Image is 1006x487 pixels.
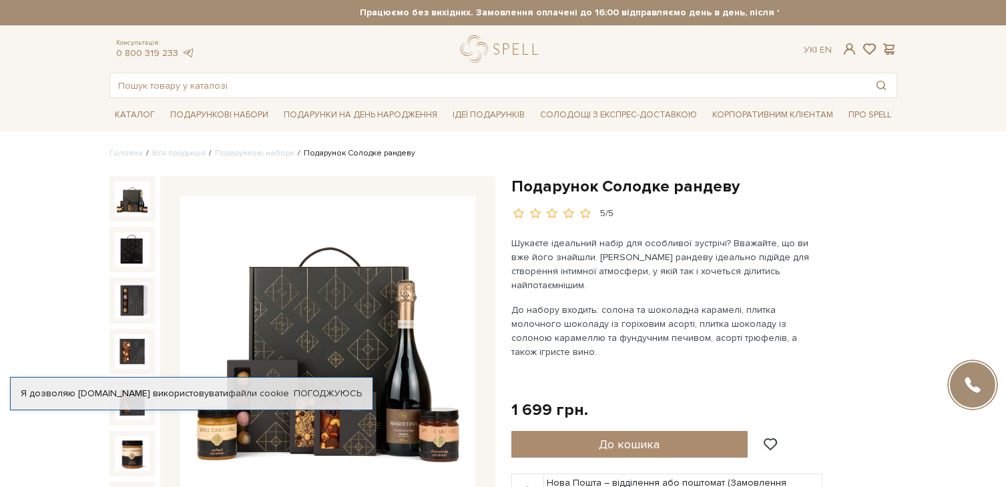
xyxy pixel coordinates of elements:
[461,35,544,63] a: logo
[866,73,897,97] button: Пошук товару у каталозі
[152,148,206,158] a: Вся продукція
[182,47,195,59] a: telegram
[215,148,294,158] a: Подарункові набори
[115,232,150,267] img: Подарунок Солодке рандеву
[115,283,150,318] img: Подарунок Солодке рандеву
[804,44,832,56] div: Ук
[843,105,897,125] span: Про Spell
[109,148,143,158] a: Головна
[511,236,824,292] p: Шукаєте ідеальний набір для особливої зустрічі? Вважайте, що ви вже його знайшли. [PERSON_NAME] р...
[511,303,824,359] p: До набору входить: солона та шоколадна карамелі, плитка молочного шоколаду із горіховим асорті, п...
[294,147,415,159] li: Подарунок Солодке рандеву
[116,39,195,47] span: Консультація:
[707,103,838,126] a: Корпоративним клієнтам
[115,334,150,369] img: Подарунок Солодке рандеву
[815,44,817,55] span: |
[115,181,150,216] img: Подарунок Солодке рандеву
[228,388,289,399] a: файли cookie
[599,437,660,452] span: До кошика
[511,431,748,458] button: До кошика
[820,44,832,55] a: En
[447,105,530,125] span: Ідеї подарунків
[511,176,897,197] h1: Подарунок Солодке рандеву
[511,400,588,420] div: 1 699 грн.
[600,207,613,220] div: 5/5
[294,388,362,400] a: Погоджуюсь
[116,47,178,59] a: 0 800 319 233
[535,103,702,126] a: Солодощі з експрес-доставкою
[110,73,866,97] input: Пошук товару у каталозі
[165,105,274,125] span: Подарункові набори
[115,436,150,471] img: Подарунок Солодке рандеву
[11,388,372,400] div: Я дозволяю [DOMAIN_NAME] використовувати
[278,105,443,125] span: Подарунки на День народження
[109,105,160,125] span: Каталог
